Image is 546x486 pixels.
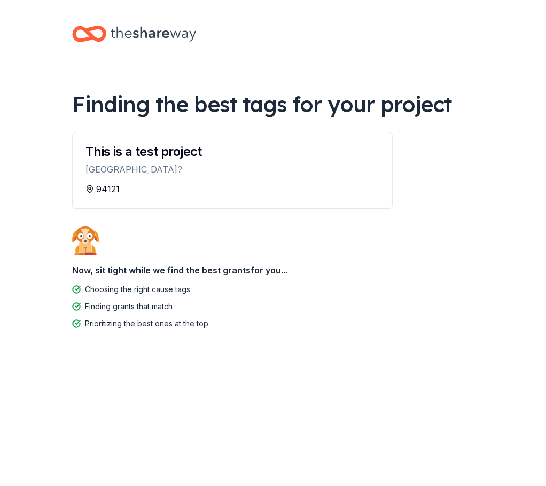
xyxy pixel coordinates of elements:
[85,145,379,158] div: This is a test project
[72,260,474,281] div: Now, sit tight while we find the best grants for you...
[85,162,379,176] div: [GEOGRAPHIC_DATA]?
[85,283,190,296] div: Choosing the right cause tags
[72,89,474,119] div: Finding the best tags for your project
[72,226,99,255] img: Dog waiting patiently
[85,317,208,330] div: Prioritizing the best ones at the top
[85,183,379,195] div: 94121
[85,300,173,313] div: Finding grants that match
